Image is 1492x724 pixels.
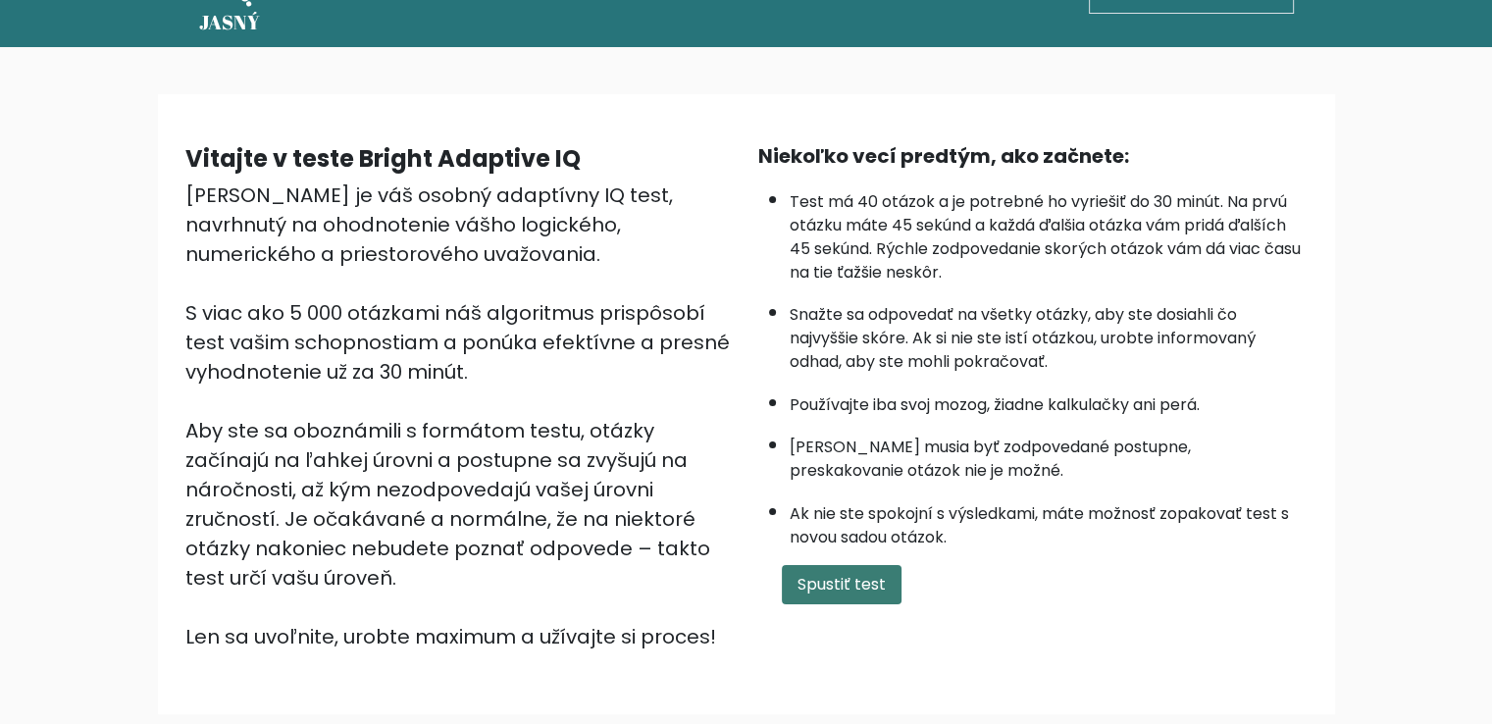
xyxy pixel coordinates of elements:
font: JASNÝ [199,9,261,35]
font: Test má 40 otázok a je potrebné ho vyriešiť do 30 minút. Na prvú otázku máte 45 sekúnd a každá ďa... [790,190,1301,284]
font: [PERSON_NAME] musia byť zodpovedané postupne, preskakovanie otázok nie je možné. [790,436,1191,482]
font: S viac ako 5 000 otázkami náš algoritmus prispôsobí test vašim schopnostiam a ponúka efektívne a ... [185,299,730,386]
font: Vitajte v teste Bright Adaptive IQ [185,142,581,175]
font: Len sa uvoľnite, urobte maximum a užívajte si proces! [185,623,716,650]
font: Používajte iba svoj mozog, žiadne kalkulačky ani perá. [790,393,1200,416]
font: Spustiť test [797,573,886,595]
font: [PERSON_NAME] je váš osobný adaptívny IQ test, navrhnutý na ohodnotenie vášho logického, numerick... [185,181,673,268]
font: Aby ste sa oboznámili s formátom testu, otázky začínajú na ľahkej úrovni a postupne sa zvyšujú na... [185,417,710,592]
font: Niekoľko vecí predtým, ako začnete: [758,142,1129,170]
font: Ak nie ste spokojní s výsledkami, máte možnosť zopakovať test s novou sadou otázok. [790,502,1289,548]
font: Snažte sa odpovedať na všetky otázky, aby ste dosiahli čo najvyššie skóre. Ak si nie ste istí otá... [790,303,1256,373]
button: Spustiť test [782,565,901,604]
